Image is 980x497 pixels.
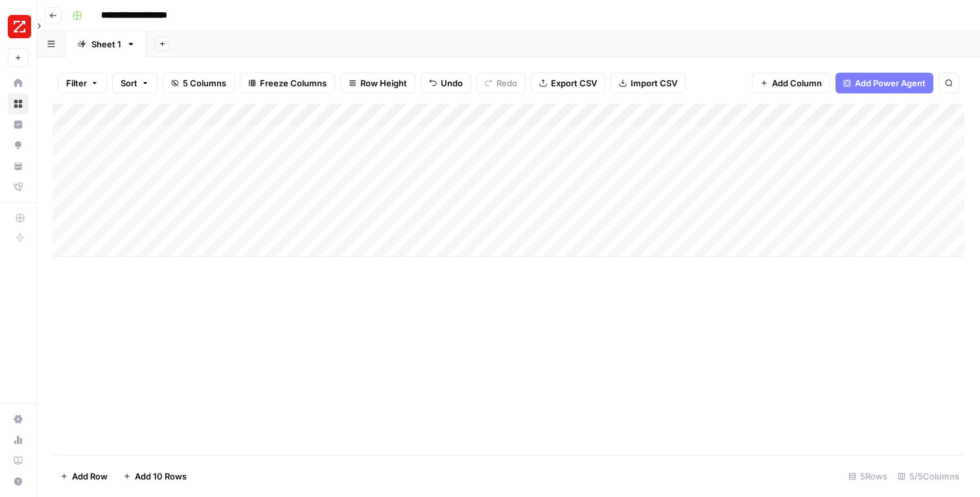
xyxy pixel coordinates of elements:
[115,466,194,487] button: Add 10 Rows
[772,77,822,90] span: Add Column
[631,77,677,90] span: Import CSV
[441,77,463,90] span: Undo
[8,10,29,43] button: Workspace: ZoomInfo
[340,73,415,93] button: Row Height
[91,38,121,51] div: Sheet 1
[531,73,605,93] button: Export CSV
[892,466,964,487] div: 5/5 Columns
[121,77,137,90] span: Sort
[163,73,235,93] button: 5 Columns
[8,176,29,197] a: Flightpath
[8,73,29,93] a: Home
[421,73,471,93] button: Undo
[843,466,892,487] div: 5 Rows
[66,77,87,90] span: Filter
[551,77,597,90] span: Export CSV
[496,77,517,90] span: Redo
[476,73,526,93] button: Redo
[8,156,29,176] a: Your Data
[752,73,830,93] button: Add Column
[240,73,335,93] button: Freeze Columns
[8,430,29,450] a: Usage
[611,73,686,93] button: Import CSV
[360,77,407,90] span: Row Height
[835,73,933,93] button: Add Power Agent
[72,470,108,483] span: Add Row
[66,31,146,57] a: Sheet 1
[8,135,29,156] a: Opportunities
[58,73,107,93] button: Filter
[135,470,187,483] span: Add 10 Rows
[183,77,226,90] span: 5 Columns
[112,73,157,93] button: Sort
[8,450,29,471] a: Learning Hub
[8,93,29,114] a: Browse
[8,114,29,135] a: Insights
[260,77,327,90] span: Freeze Columns
[855,77,926,90] span: Add Power Agent
[8,409,29,430] a: Settings
[52,466,115,487] button: Add Row
[8,471,29,492] button: Help + Support
[8,15,31,38] img: ZoomInfo Logo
